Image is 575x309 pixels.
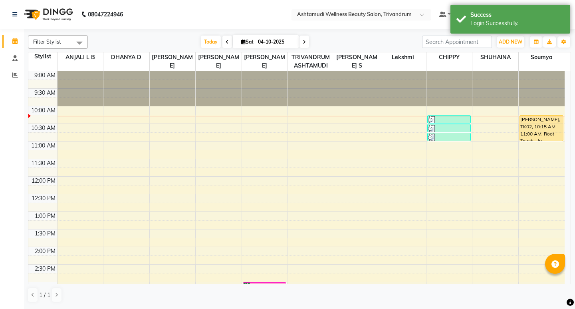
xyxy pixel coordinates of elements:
[30,142,57,150] div: 11:00 AM
[30,177,57,185] div: 12:00 PM
[196,52,242,71] span: [PERSON_NAME]
[380,52,426,62] span: Lekshmi
[520,116,563,141] div: [PERSON_NAME], TK02, 10:15 AM-11:00 AM, Root Touch-Up ([MEDICAL_DATA] Free)
[422,36,492,48] input: Search Appointment
[57,52,103,62] span: ANJALI L B
[103,52,149,62] span: DHANYA D
[33,89,57,97] div: 9:30 AM
[88,3,123,26] b: 08047224946
[242,52,288,71] span: [PERSON_NAME]
[28,52,57,61] div: Stylist
[497,36,524,48] button: ADD NEW
[428,116,471,123] div: Krishna, TK03, 10:15 AM-10:30 AM, Eyebrows Threading
[33,247,57,255] div: 2:00 PM
[428,124,471,132] div: Krishna, TK03, 10:30 AM-10:45 AM, Upper Lip Threading
[30,124,57,132] div: 10:30 AM
[33,282,57,291] div: 3:00 PM
[30,159,57,167] div: 11:30 AM
[33,38,61,45] span: Filter Stylist
[39,291,50,299] span: 1 / 1
[470,19,564,28] div: Login Successfully.
[33,229,57,238] div: 1:30 PM
[150,52,196,71] span: [PERSON_NAME]
[239,39,256,45] span: Sat
[33,265,57,273] div: 2:30 PM
[33,71,57,80] div: 9:00 AM
[256,36,295,48] input: 2025-10-04
[428,133,471,141] div: [PERSON_NAME], TK03, 10:45 AM-11:00 AM, Chin Threading
[499,39,522,45] span: ADD NEW
[33,212,57,220] div: 1:00 PM
[201,36,221,48] span: Today
[334,52,380,71] span: [PERSON_NAME] S
[470,11,564,19] div: Success
[288,52,334,71] span: TRIVANDRUM ASHTAMUDI
[519,52,565,62] span: Soumya
[472,52,518,62] span: SHUHAINA
[30,194,57,203] div: 12:30 PM
[20,3,75,26] img: logo
[426,52,472,62] span: CHIPPY
[30,106,57,115] div: 10:00 AM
